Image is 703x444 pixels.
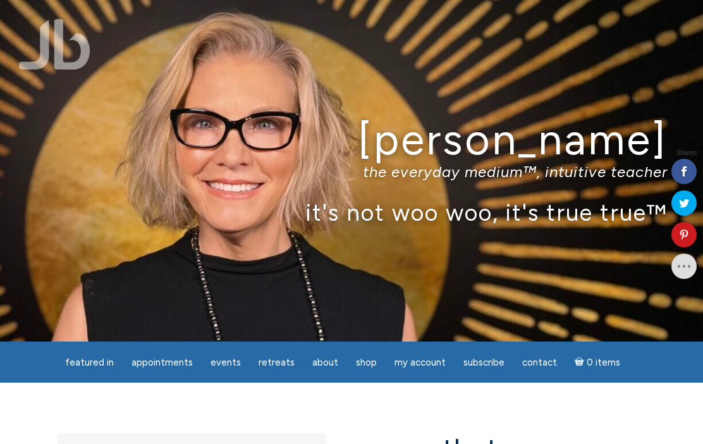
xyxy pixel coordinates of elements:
span: Contact [522,357,557,368]
a: Events [203,350,248,375]
span: 0 items [587,358,620,367]
h1: [PERSON_NAME] [35,116,668,163]
a: Retreats [251,350,302,375]
a: My Account [387,350,453,375]
span: featured in [65,357,114,368]
span: My Account [394,357,446,368]
span: Subscribe [463,357,504,368]
a: About [305,350,346,375]
span: About [312,357,338,368]
i: Cart [575,357,587,368]
span: Shop [356,357,377,368]
span: Shares [676,150,697,156]
a: featured in [58,350,121,375]
a: Subscribe [456,350,512,375]
a: Shop [348,350,384,375]
span: Appointments [131,357,193,368]
span: Retreats [259,357,295,368]
a: Cart0 items [567,349,628,375]
a: Contact [515,350,565,375]
span: Events [211,357,241,368]
img: Jamie Butler. The Everyday Medium [19,19,90,70]
p: the everyday medium™, intuitive teacher [35,163,668,181]
a: Appointments [124,350,200,375]
p: it's not woo woo, it's true true™ [35,199,668,226]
